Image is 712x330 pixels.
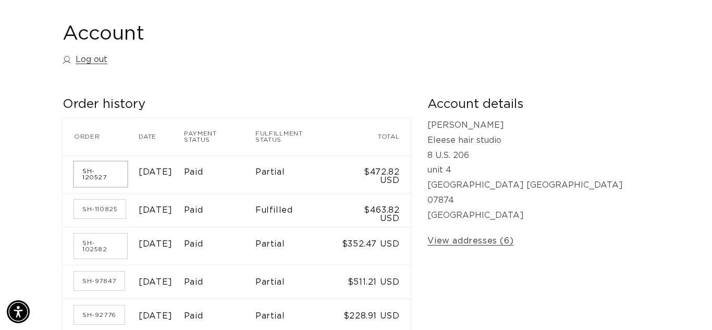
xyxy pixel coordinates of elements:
td: Paid [184,265,255,299]
time: [DATE] [139,206,173,214]
td: $463.82 USD [341,193,411,227]
th: Fulfillment status [255,118,341,155]
td: Partial [255,265,341,299]
a: Order number SH-110825 [74,200,126,218]
div: Accessibility Menu [7,300,30,323]
a: Order number SH-120527 [74,162,127,187]
time: [DATE] [139,168,173,176]
th: Total [341,118,411,155]
th: Payment status [184,118,255,155]
th: Date [139,118,184,155]
td: Fulfilled [255,193,341,227]
h2: Account details [427,96,649,113]
time: [DATE] [139,240,173,248]
time: [DATE] [139,278,173,286]
td: Partial [255,155,341,193]
td: Paid [184,193,255,227]
td: Partial [255,227,341,265]
a: Order number SH-102582 [74,234,127,259]
td: $472.82 USD [341,155,411,193]
a: Order number SH-97847 [74,272,125,290]
a: Order number SH-92776 [74,305,125,324]
h2: Order history [63,96,411,113]
td: $352.47 USD [341,227,411,265]
th: Order [63,118,139,155]
td: Paid [184,155,255,193]
td: Paid [184,227,255,265]
p: [PERSON_NAME] Eleese hair studio 8 U.S. 206 unit 4 [GEOGRAPHIC_DATA] [GEOGRAPHIC_DATA] 07874 [GEO... [427,118,649,223]
a: Log out [63,52,107,67]
time: [DATE] [139,312,173,320]
td: $511.21 USD [341,265,411,299]
a: View addresses (6) [427,234,513,249]
h1: Account [63,21,649,47]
